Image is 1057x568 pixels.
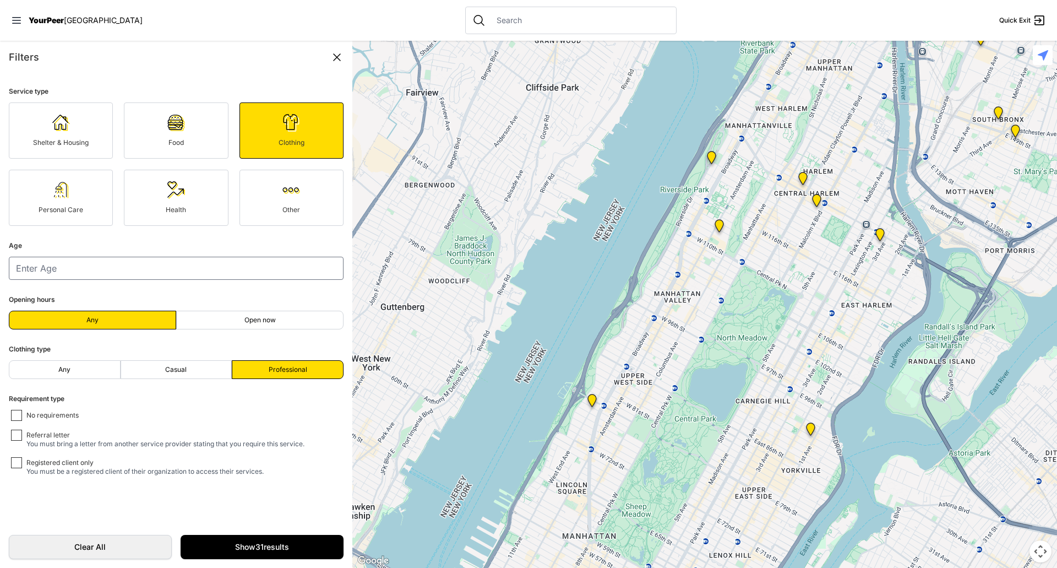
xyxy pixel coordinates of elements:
[1029,540,1051,562] button: Map camera controls
[9,51,39,63] span: Filters
[9,170,113,226] a: Personal Care
[9,241,22,250] span: Age
[9,345,51,353] span: Clothing type
[355,554,391,568] a: Open this area in Google Maps (opens a new window)
[86,316,99,324] span: Any
[11,457,22,468] input: Registered client onlyYou must be a registered client of their organization to access their servi...
[708,215,731,241] div: The Cathedral Church of St. John the Divine
[26,467,264,475] span: You must be a registered client of their organization to access their services.
[869,224,891,250] div: Main Location
[999,14,1046,27] a: Quick Exit
[9,535,172,559] a: Clear All
[987,102,1010,128] div: The Bronx
[792,167,814,194] div: Uptown/Harlem DYCD Youth Drop-in Center
[166,205,186,214] span: Health
[279,138,304,147] span: Clothing
[269,365,307,374] span: Professional
[239,170,344,226] a: Other
[969,28,992,55] div: South Bronx NeON Works
[9,257,344,280] input: Enter Age
[26,440,304,448] span: You must bring a letter from another service provider stating that you require this service.
[282,205,300,214] span: Other
[20,542,160,553] span: Clear All
[9,102,113,159] a: Shelter & Housing
[124,102,228,159] a: Food
[9,295,55,304] span: Opening hours
[1004,120,1027,147] div: The Bronx Pride Center
[29,17,143,24] a: YourPeer[GEOGRAPHIC_DATA]
[239,102,344,159] a: Clothing
[168,138,184,147] span: Food
[181,535,344,559] a: Show31results
[9,394,64,403] span: Requirement type
[9,87,48,95] span: Service type
[11,430,22,441] input: Referral letterYou must bring a letter from another service provider stating that you require thi...
[799,418,822,445] div: Avenue Church
[39,205,83,214] span: Personal Care
[58,365,70,374] span: Any
[700,147,723,173] div: Manhattan
[11,410,22,421] input: No requirements
[244,316,276,324] span: Open now
[29,15,64,25] span: YourPeer
[490,15,669,26] input: Search
[124,170,228,226] a: Health
[165,365,187,374] span: Casual
[26,411,79,421] span: No requirements
[355,554,391,568] img: Google
[999,16,1031,25] span: Quick Exit
[26,458,94,467] span: Registered client only
[33,138,89,147] span: Shelter & Housing
[26,431,70,439] span: Referral letter
[64,15,143,25] span: [GEOGRAPHIC_DATA]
